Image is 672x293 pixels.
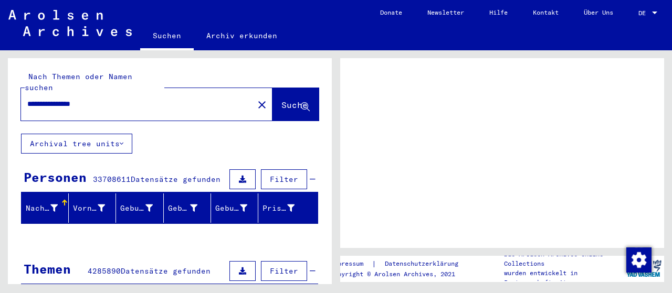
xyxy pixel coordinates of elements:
div: Prisoner # [262,203,295,214]
div: Nachname [26,200,71,216]
button: Filter [261,261,307,281]
div: Geburtsname [120,200,165,216]
div: Vorname [73,200,118,216]
span: DE [638,9,650,17]
a: Impressum [330,258,372,269]
div: Vorname [73,203,105,214]
button: Archival tree units [21,134,132,154]
div: Geburt‏ [168,200,211,216]
div: Geburtsname [120,203,152,214]
div: Nachname [26,203,58,214]
mat-label: Nach Themen oder Namen suchen [25,72,132,92]
div: | [330,258,471,269]
span: Suche [281,100,308,110]
mat-header-cell: Prisoner # [258,193,318,223]
div: Personen [24,168,87,187]
a: Archiv erkunden [194,23,290,48]
div: Geburtsdatum [215,200,260,216]
div: Prisoner # [262,200,308,216]
div: Geburtsdatum [215,203,247,214]
mat-header-cell: Geburtsdatum [211,193,258,223]
div: Themen [24,259,71,278]
p: wurden entwickelt in Partnerschaft mit [504,268,624,287]
span: Datensätze gefunden [121,266,211,276]
span: Filter [270,175,298,184]
span: Filter [270,266,298,276]
span: Datensätze gefunden [131,175,220,184]
a: Datenschutzerklärung [376,258,471,269]
mat-header-cell: Geburtsname [116,193,163,223]
mat-header-cell: Nachname [22,193,69,223]
img: Arolsen_neg.svg [8,10,132,36]
p: Copyright © Arolsen Archives, 2021 [330,269,471,279]
button: Filter [261,169,307,189]
button: Suche [272,88,319,121]
span: 33708611 [93,175,131,184]
button: Clear [251,94,272,115]
mat-header-cell: Vorname [69,193,116,223]
p: Die Arolsen Archives Online-Collections [504,249,624,268]
mat-icon: close [256,99,268,111]
img: yv_logo.png [624,255,664,281]
img: Zustimmung ändern [626,247,652,273]
div: Geburt‏ [168,203,197,214]
span: 4285890 [88,266,121,276]
mat-header-cell: Geburt‏ [164,193,211,223]
a: Suchen [140,23,194,50]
